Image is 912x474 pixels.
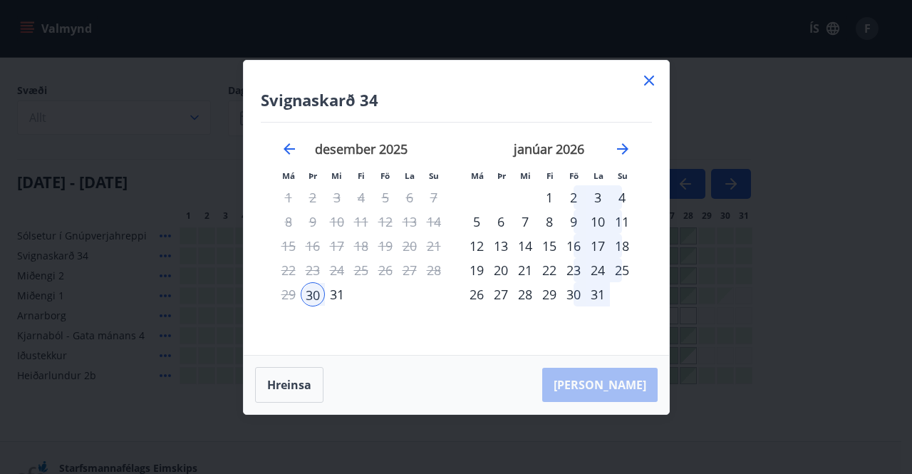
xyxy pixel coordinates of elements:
[398,185,422,210] td: Not available. laugardagur, 6. desember 2025
[465,210,489,234] td: Choose mánudagur, 5. janúar 2026 as your check-out date. It’s available.
[561,282,586,306] div: 30
[489,282,513,306] div: 27
[380,170,390,181] small: Fö
[301,185,325,210] td: Not available. þriðjudagur, 2. desember 2025
[513,282,537,306] div: 28
[586,282,610,306] div: 31
[349,258,373,282] td: Not available. fimmtudagur, 25. desember 2025
[513,258,537,282] div: 21
[586,282,610,306] td: Choose laugardagur, 31. janúar 2026 as your check-out date. It’s available.
[537,234,561,258] div: 15
[489,210,513,234] div: 6
[349,210,373,234] td: Not available. fimmtudagur, 11. desember 2025
[514,140,584,158] strong: janúar 2026
[586,210,610,234] td: Choose laugardagur, 10. janúar 2026 as your check-out date. It’s available.
[561,282,586,306] td: Choose föstudagur, 30. janúar 2026 as your check-out date. It’s available.
[281,140,298,158] div: Move backward to switch to the previous month.
[325,210,349,234] td: Not available. miðvikudagur, 10. desember 2025
[537,282,561,306] td: Choose fimmtudagur, 29. janúar 2026 as your check-out date. It’s available.
[465,210,489,234] div: 5
[301,282,325,306] div: 30
[561,185,586,210] div: 2
[331,170,342,181] small: Mi
[513,210,537,234] div: 7
[513,234,537,258] div: 14
[520,170,531,181] small: Mi
[349,234,373,258] td: Not available. fimmtudagur, 18. desember 2025
[586,210,610,234] div: 10
[373,210,398,234] td: Not available. föstudagur, 12. desember 2025
[422,210,446,234] td: Not available. sunnudagur, 14. desember 2025
[489,234,513,258] div: 13
[373,258,398,282] td: Not available. föstudagur, 26. desember 2025
[537,210,561,234] td: Choose fimmtudagur, 8. janúar 2026 as your check-out date. It’s available.
[373,185,398,210] td: Not available. föstudagur, 5. desember 2025
[349,185,373,210] td: Not available. fimmtudagur, 4. desember 2025
[465,258,489,282] td: Choose mánudagur, 19. janúar 2026 as your check-out date. It’s available.
[537,185,561,210] td: Choose fimmtudagur, 1. janúar 2026 as your check-out date. It’s available.
[325,258,349,282] td: Not available. miðvikudagur, 24. desember 2025
[618,170,628,181] small: Su
[586,234,610,258] div: 17
[610,185,634,210] td: Choose sunnudagur, 4. janúar 2026 as your check-out date. It’s available.
[610,210,634,234] td: Choose sunnudagur, 11. janúar 2026 as your check-out date. It’s available.
[537,282,561,306] div: 29
[261,89,652,110] h4: Svignaskarð 34
[309,170,317,181] small: Þr
[586,234,610,258] td: Choose laugardagur, 17. janúar 2026 as your check-out date. It’s available.
[325,282,349,306] div: 31
[325,185,349,210] td: Not available. miðvikudagur, 3. desember 2025
[569,170,579,181] small: Fö
[537,258,561,282] td: Choose fimmtudagur, 22. janúar 2026 as your check-out date. It’s available.
[276,234,301,258] td: Not available. mánudagur, 15. desember 2025
[489,258,513,282] div: 20
[358,170,365,181] small: Fi
[471,170,484,181] small: Má
[561,258,586,282] div: 23
[276,282,301,306] td: Not available. mánudagur, 29. desember 2025
[513,210,537,234] td: Choose miðvikudagur, 7. janúar 2026 as your check-out date. It’s available.
[489,234,513,258] td: Choose þriðjudagur, 13. janúar 2026 as your check-out date. It’s available.
[610,258,634,282] div: 25
[325,234,349,258] td: Not available. miðvikudagur, 17. desember 2025
[610,234,634,258] div: 18
[282,170,295,181] small: Má
[261,123,652,338] div: Calendar
[537,258,561,282] div: 22
[586,185,610,210] div: 3
[561,234,586,258] div: 16
[513,258,537,282] td: Choose miðvikudagur, 21. janúar 2026 as your check-out date. It’s available.
[489,258,513,282] td: Choose þriðjudagur, 20. janúar 2026 as your check-out date. It’s available.
[301,234,325,258] td: Not available. þriðjudagur, 16. desember 2025
[537,210,561,234] div: 8
[537,234,561,258] td: Choose fimmtudagur, 15. janúar 2026 as your check-out date. It’s available.
[561,210,586,234] td: Choose föstudagur, 9. janúar 2026 as your check-out date. It’s available.
[398,258,422,282] td: Not available. laugardagur, 27. desember 2025
[422,234,446,258] td: Not available. sunnudagur, 21. desember 2025
[301,210,325,234] td: Not available. þriðjudagur, 9. desember 2025
[465,282,489,306] div: 26
[610,234,634,258] td: Choose sunnudagur, 18. janúar 2026 as your check-out date. It’s available.
[489,210,513,234] td: Choose þriðjudagur, 6. janúar 2026 as your check-out date. It’s available.
[405,170,415,181] small: La
[429,170,439,181] small: Su
[276,185,301,210] td: Not available. mánudagur, 1. desember 2025
[325,282,349,306] td: Choose miðvikudagur, 31. desember 2025 as your check-out date. It’s available.
[276,210,301,234] td: Not available. mánudagur, 8. desember 2025
[465,234,489,258] td: Choose mánudagur, 12. janúar 2026 as your check-out date. It’s available.
[610,185,634,210] div: 4
[422,185,446,210] td: Not available. sunnudagur, 7. desember 2025
[398,234,422,258] td: Not available. laugardagur, 20. desember 2025
[546,170,554,181] small: Fi
[315,140,408,158] strong: desember 2025
[301,258,325,282] td: Not available. þriðjudagur, 23. desember 2025
[465,258,489,282] div: 19
[276,258,301,282] td: Not available. mánudagur, 22. desember 2025
[537,185,561,210] div: 1
[610,210,634,234] div: 11
[614,140,631,158] div: Move forward to switch to the next month.
[398,210,422,234] td: Not available. laugardagur, 13. desember 2025
[513,282,537,306] td: Choose miðvikudagur, 28. janúar 2026 as your check-out date. It’s available.
[497,170,506,181] small: Þr
[373,234,398,258] td: Not available. föstudagur, 19. desember 2025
